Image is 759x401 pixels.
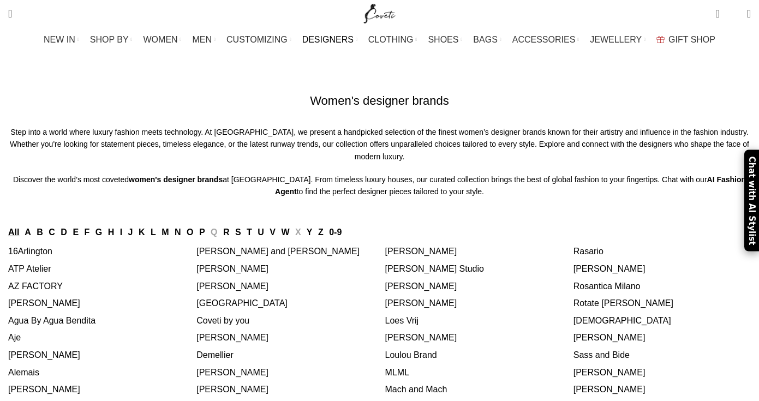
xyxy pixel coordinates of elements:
[61,228,67,237] a: D
[3,29,756,51] div: Main navigation
[473,34,497,45] span: BAGS
[590,29,646,51] a: JEWELLERY
[8,385,80,394] a: [PERSON_NAME]
[385,368,409,377] a: MLML
[329,228,342,237] a: 0-9
[196,385,268,394] a: [PERSON_NAME]
[368,29,417,51] a: CLOTHING
[129,175,223,184] strong: women's designer brands
[90,29,133,51] a: SHOP BY
[226,34,288,45] span: CUSTOMIZING
[512,29,579,51] a: ACCESSORIES
[302,34,354,45] span: DESIGNERS
[144,34,178,45] span: WOMEN
[473,29,501,51] a: BAGS
[85,228,90,237] a: F
[196,350,234,360] a: Demellier
[385,385,447,394] a: Mach and Mach
[258,228,264,237] a: U
[573,368,646,377] a: [PERSON_NAME]
[44,29,79,51] a: NEW IN
[281,228,289,237] a: W
[307,228,313,237] a: Y
[120,228,122,237] a: I
[193,29,216,51] a: MEN
[573,247,603,256] a: Rasario
[730,11,738,19] span: 0
[512,34,576,45] span: ACCESSORIES
[573,333,646,342] a: [PERSON_NAME]
[235,228,241,237] a: S
[590,34,642,45] span: JEWELLERY
[8,282,63,291] a: AZ FACTORY
[162,228,169,237] a: M
[573,282,641,291] a: Rosantica Milano
[573,298,673,308] a: Rotate [PERSON_NAME]
[385,333,457,342] a: [PERSON_NAME]
[44,34,75,45] span: NEW IN
[716,5,725,14] span: 0
[8,350,80,360] a: [PERSON_NAME]
[108,228,115,237] a: H
[302,29,357,51] a: DESIGNERS
[385,247,457,256] a: [PERSON_NAME]
[8,264,51,273] a: ATP Atelier
[428,34,458,45] span: SHOES
[196,264,268,273] a: [PERSON_NAME]
[25,228,31,237] a: A
[573,316,671,325] a: [DEMOGRAPHIC_DATA]
[211,228,217,237] span: Q
[226,29,291,51] a: CUSTOMIZING
[385,350,437,360] a: Loulou Brand
[8,228,19,237] a: All
[196,282,268,291] a: [PERSON_NAME]
[8,316,95,325] a: Agua By Agua Bendita
[428,29,462,51] a: SHOES
[270,228,276,237] a: V
[668,34,715,45] span: GIFT SHOP
[8,126,751,163] p: Step into a world where luxury fashion meets technology. At [GEOGRAPHIC_DATA], we present a handp...
[728,3,739,25] div: My Wishlist
[573,385,646,394] a: [PERSON_NAME]
[95,228,102,237] a: G
[385,282,457,291] a: [PERSON_NAME]
[247,228,252,237] a: T
[196,333,268,342] a: [PERSON_NAME]
[49,228,55,237] a: C
[139,228,145,237] a: K
[368,34,414,45] span: CLOTHING
[196,316,249,325] a: Coveti by you
[187,228,193,237] a: O
[199,228,205,237] a: P
[310,93,449,110] h1: Women's designer brands
[385,264,484,273] a: [PERSON_NAME] Studio
[196,368,268,377] a: [PERSON_NAME]
[151,228,156,237] a: L
[193,34,212,45] span: MEN
[144,29,182,51] a: WOMEN
[656,29,715,51] a: GIFT SHOP
[8,173,751,198] p: Discover the world’s most coveted at [GEOGRAPHIC_DATA]. From timeless luxury houses, our curated ...
[318,228,324,237] a: Z
[37,228,43,237] a: B
[8,368,39,377] a: Alemais
[385,316,419,325] a: Loes Vrij
[73,228,79,237] a: E
[223,228,230,237] a: R
[385,298,457,308] a: [PERSON_NAME]
[8,298,80,308] a: [PERSON_NAME]
[361,8,398,17] a: Site logo
[295,228,301,237] span: X
[8,247,52,256] a: 16Arlington
[3,3,17,25] a: Search
[573,350,630,360] a: Sass and Bide
[8,333,21,342] a: Aje
[196,247,360,256] a: [PERSON_NAME] and [PERSON_NAME]
[175,228,181,237] a: N
[196,298,288,308] a: [GEOGRAPHIC_DATA]
[710,3,725,25] a: 0
[573,264,646,273] a: [PERSON_NAME]
[656,36,665,43] img: GiftBag
[90,34,129,45] span: SHOP BY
